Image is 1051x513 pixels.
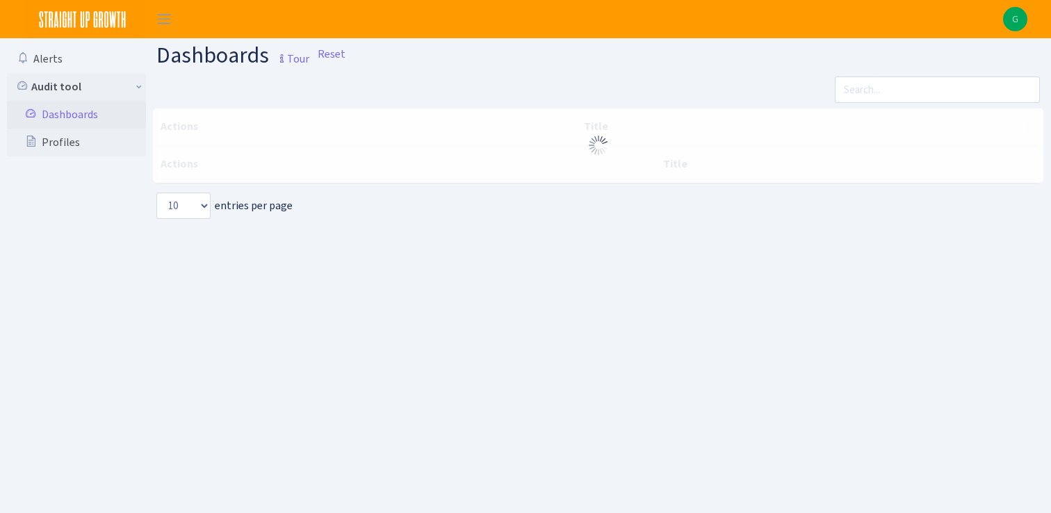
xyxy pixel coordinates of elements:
a: Profiles [7,129,146,156]
small: Tour [273,47,309,71]
input: Search... [835,76,1040,103]
h1: Dashboards [156,44,309,71]
a: Reset [318,46,345,63]
img: Gilit [1003,7,1027,31]
select: entries per page [156,193,211,219]
label: entries per page [156,193,293,219]
a: Dashboards [7,101,146,129]
a: Alerts [7,45,146,73]
a: G [1003,7,1027,31]
a: Audit tool [7,73,146,101]
a: Tour [269,40,309,70]
button: Toggle navigation [147,8,181,31]
img: Processing... [587,134,610,156]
